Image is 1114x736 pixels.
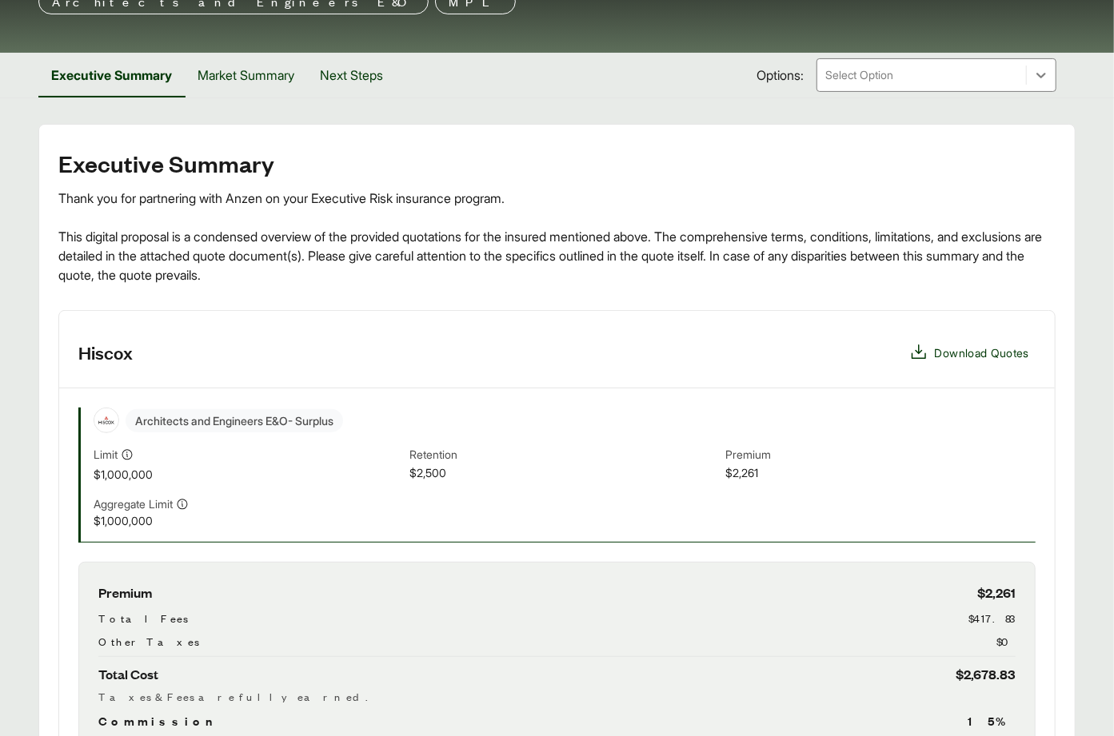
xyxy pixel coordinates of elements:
span: Total Cost [98,663,158,685]
span: $0 [996,633,1016,650]
div: Thank you for partnering with Anzen on your Executive Risk insurance program. This digital propos... [58,189,1056,284]
span: $2,261 [977,582,1016,603]
button: Next Steps [307,53,396,97]
div: Taxes & Fees are fully earned. [98,688,1016,705]
button: Market Summary [185,53,307,97]
span: Aggregate Limit [94,495,173,512]
span: $417.83 [968,610,1016,627]
span: Architects and Engineers E&O - Surplus [126,409,343,432]
span: Other Taxes [98,633,199,650]
span: Premium [726,446,1036,464]
button: Executive Summary [38,53,185,97]
span: $2,500 [409,464,719,483]
span: Premium [98,582,152,603]
img: Hiscox [94,408,118,432]
span: Download Quotes [935,344,1029,361]
button: Download Quotes [903,336,1036,368]
span: $1,000,000 [94,512,403,529]
span: $2,678.83 [956,663,1016,685]
h2: Executive Summary [58,150,1056,176]
span: Total Fees [98,610,188,627]
h3: Hiscox [78,340,133,364]
span: 15 % [968,711,1016,730]
span: $2,261 [726,464,1036,483]
span: Limit [94,446,118,463]
span: $1,000,000 [94,466,403,483]
span: Commission [98,711,220,730]
span: Retention [409,446,719,464]
span: Options: [757,66,804,85]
